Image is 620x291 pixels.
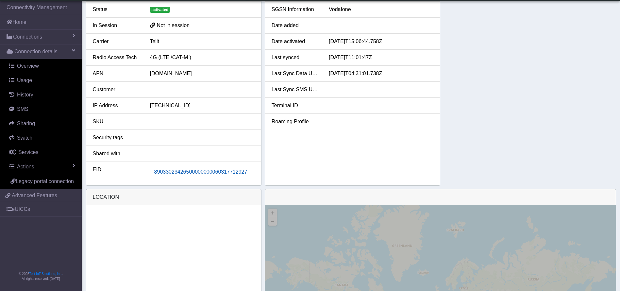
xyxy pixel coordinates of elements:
[88,118,145,126] div: SKU
[145,70,260,77] div: [DOMAIN_NAME]
[12,192,57,199] span: Advanced Features
[17,164,34,169] span: Actions
[3,59,82,73] a: Overview
[145,102,260,110] div: [TECHNICAL_ID]
[267,6,324,13] div: SGSN Information
[88,54,145,61] div: Radio Access Tech
[267,54,324,61] div: Last synced
[157,23,190,28] span: Not in session
[16,179,74,184] span: Legacy portal connection
[154,169,247,175] span: 89033023426500000000060317712927
[17,77,32,83] span: Usage
[13,33,42,41] span: Connections
[150,166,252,178] button: 89033023426500000000060317712927
[267,118,324,126] div: Roaming Profile
[86,189,261,205] div: LOCATION
[29,272,62,276] a: Telit IoT Solutions, Inc.
[88,134,145,142] div: Security tags
[150,7,170,13] span: activated
[88,70,145,77] div: APN
[324,6,438,13] div: Vodafone
[3,73,82,88] a: Usage
[88,102,145,110] div: IP Address
[14,48,58,56] span: Connection details
[267,38,324,45] div: Date activated
[3,116,82,131] a: Sharing
[17,106,28,112] span: SMS
[17,135,32,141] span: Switch
[324,70,438,77] div: [DATE]T04:31:01.738Z
[267,102,324,110] div: Terminal ID
[17,121,35,126] span: Sharing
[18,149,38,155] span: Services
[88,166,145,178] div: EID
[3,160,82,174] a: Actions
[267,22,324,29] div: Date added
[145,54,260,61] div: 4G (LTE /CAT-M )
[88,150,145,158] div: Shared with
[267,70,324,77] div: Last Sync Data Usage
[88,6,145,13] div: Status
[3,102,82,116] a: SMS
[3,131,82,145] a: Switch
[324,38,438,45] div: [DATE]T15:06:44.758Z
[17,63,39,69] span: Overview
[3,88,82,102] a: History
[145,38,260,45] div: Telit
[17,92,33,97] span: History
[324,54,438,61] div: [DATE]T11:01:47Z
[88,38,145,45] div: Carrier
[3,145,82,160] a: Services
[88,22,145,29] div: In Session
[88,86,145,94] div: Customer
[267,86,324,94] div: Last Sync SMS Usage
